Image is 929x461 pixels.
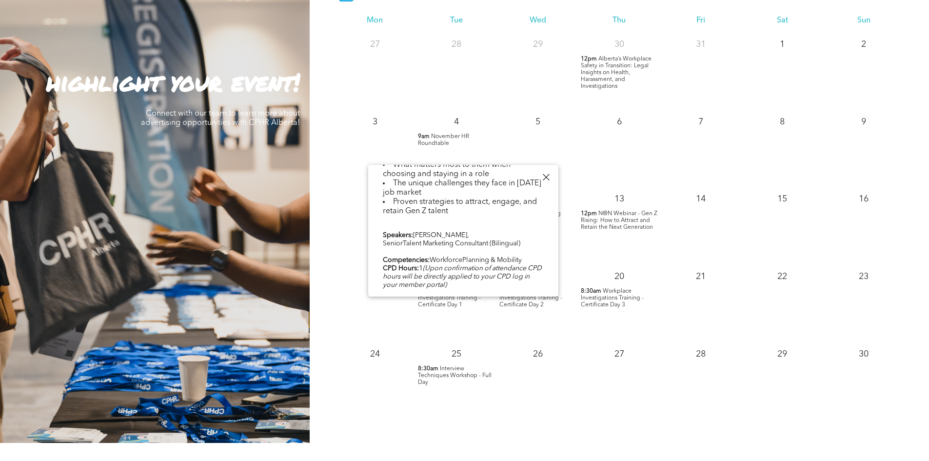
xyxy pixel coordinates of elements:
div: Wed [497,16,578,25]
p: 21 [692,268,710,285]
p: 29 [529,36,547,53]
p: 20 [611,268,628,285]
span: 9am [418,133,430,140]
span: 8:30am [581,288,601,295]
div: Fri [660,16,742,25]
p: 24 [366,345,384,363]
p: 8 [773,113,791,131]
p: 6 [611,113,628,131]
span: N@N Webinar - Gen Z Rising: How to Attract and Retain the Next Generation [581,211,657,230]
p: 16 [855,190,872,208]
div: Sat [742,16,823,25]
p: 25 [448,345,465,363]
span: Workplace Investigations Training - Certificate Day 3 [581,288,644,308]
p: 31 [692,36,710,53]
p: 7 [692,113,710,131]
p: 23 [855,268,872,285]
b: CPD Hours: [383,265,419,272]
span: 12pm [581,210,597,217]
p: 4 [448,113,465,131]
p: 1 [773,36,791,53]
p: 3 [366,113,384,131]
p: 27 [366,36,384,53]
span: Workplace Investigations Training - Certificate Day 1 [418,288,481,308]
i: (Upon confirmation of attendance CPD hours will be directly applied to your CPD log in your membe... [383,265,542,288]
p: 30 [855,345,872,363]
li: The unique challenges they face in [DATE] job market [383,179,544,198]
p: 22 [773,268,791,285]
p: 26 [529,345,547,363]
div: Sun [823,16,905,25]
p: 17 [366,268,384,285]
p: 27 [611,345,628,363]
span: Workplace Investigations Training - Certificate Day 2 [499,288,562,308]
span: Connect with our team to learn more about advertising opportunities with CPHR Alberta! [141,110,300,127]
div: Tue [415,16,497,25]
p: 28 [692,345,710,363]
p: 13 [611,190,628,208]
p: 28 [448,36,465,53]
li: Proven strategies to attract, engage, and retain Gen Z talent [383,198,544,216]
p: 2 [855,36,872,53]
p: 15 [773,190,791,208]
p: 29 [773,345,791,363]
span: Interview Techniques Workshop - Full Day [418,366,492,385]
b: Competencies: [383,257,430,263]
strong: highlight your event! [46,64,300,99]
p: 10 [366,190,384,208]
p: 14 [692,190,710,208]
span: 12pm [581,56,597,62]
span: 8:30am [418,365,438,372]
p: 9 [855,113,872,131]
div: Thu [578,16,660,25]
span: November HR Roundtable [418,134,469,146]
span: Alberta’s Workplace Safety in Transition: Legal Insights on Health, Harassment, and Investigations [581,56,652,89]
b: Speakers: [383,232,413,239]
div: Mon [334,16,415,25]
li: What matters most to them when choosing and staying in a role [383,160,544,179]
p: 30 [611,36,628,53]
p: 5 [529,113,547,131]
